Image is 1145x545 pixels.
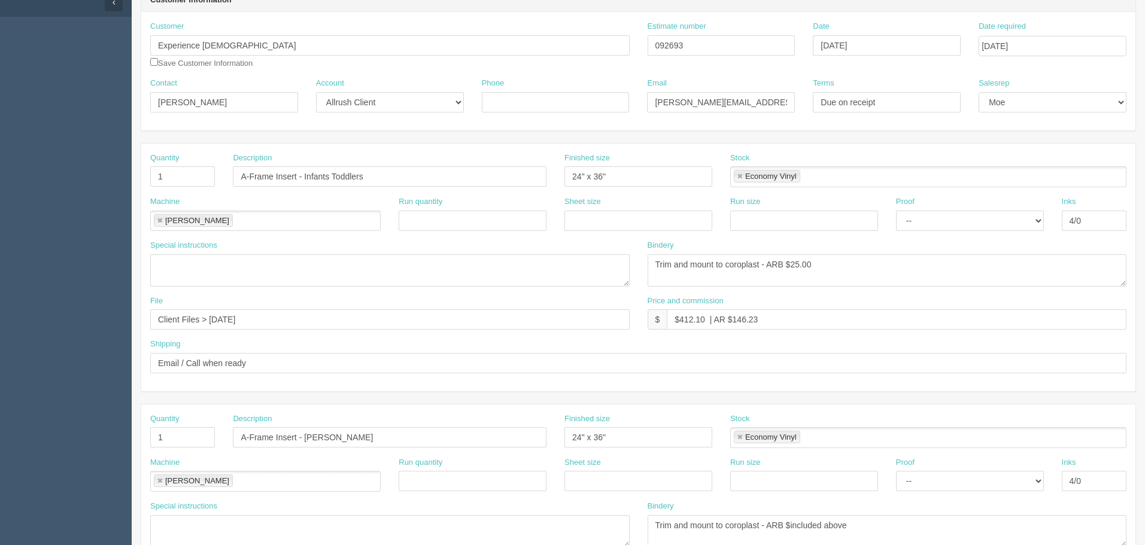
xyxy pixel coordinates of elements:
[813,21,829,32] label: Date
[730,196,761,208] label: Run size
[150,21,630,69] div: Save Customer Information
[745,433,797,441] div: Economy Vinyl
[648,309,667,330] div: $
[150,339,181,350] label: Shipping
[150,296,163,307] label: File
[745,172,797,180] div: Economy Vinyl
[1062,457,1076,468] label: Inks
[730,413,750,425] label: Stock
[150,413,179,425] label: Quantity
[648,240,674,251] label: Bindery
[233,413,272,425] label: Description
[150,457,180,468] label: Machine
[150,501,217,512] label: Special instructions
[150,35,630,56] input: Enter customer name
[165,477,229,485] div: [PERSON_NAME]
[979,78,1009,89] label: Salesrep
[648,501,674,512] label: Bindery
[564,457,601,468] label: Sheet size
[316,78,344,89] label: Account
[979,21,1026,32] label: Date required
[150,153,179,164] label: Quantity
[1062,196,1076,208] label: Inks
[647,78,667,89] label: Email
[482,78,505,89] label: Phone
[648,296,724,307] label: Price and commission
[233,153,272,164] label: Description
[564,196,601,208] label: Sheet size
[648,21,706,32] label: Estimate number
[165,217,229,224] div: [PERSON_NAME]
[896,196,915,208] label: Proof
[150,78,177,89] label: Contact
[730,153,750,164] label: Stock
[564,153,610,164] label: Finished size
[896,457,915,468] label: Proof
[150,240,217,251] label: Special instructions
[399,457,442,468] label: Run quantity
[813,78,834,89] label: Terms
[399,196,442,208] label: Run quantity
[564,413,610,425] label: Finished size
[730,457,761,468] label: Run size
[648,254,1127,287] textarea: Trim and mount to coroplast - ARB $25.00
[150,196,180,208] label: Machine
[150,21,184,32] label: Customer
